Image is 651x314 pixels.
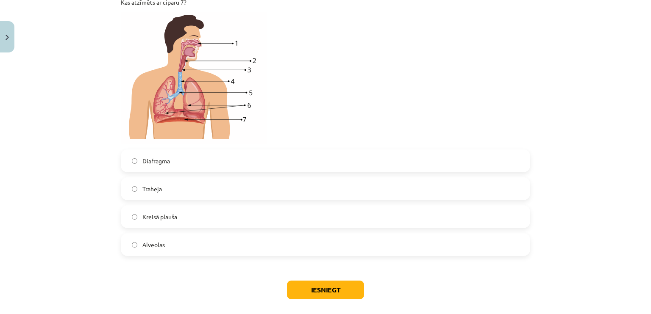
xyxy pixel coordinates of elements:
[132,158,137,164] input: Diafragma
[142,185,162,193] span: Traheja
[132,186,137,192] input: Traheja
[142,157,170,165] span: Diafragma
[132,214,137,220] input: Kreisā plauša
[287,281,364,299] button: Iesniegt
[132,242,137,248] input: Alveolas
[142,212,177,221] span: Kreisā plauša
[142,240,165,249] span: Alveolas
[6,35,9,40] img: icon-close-lesson-0947bae3869378f0d4975bcd49f059093ad1ed9edebbc8119c70593378902aed.svg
